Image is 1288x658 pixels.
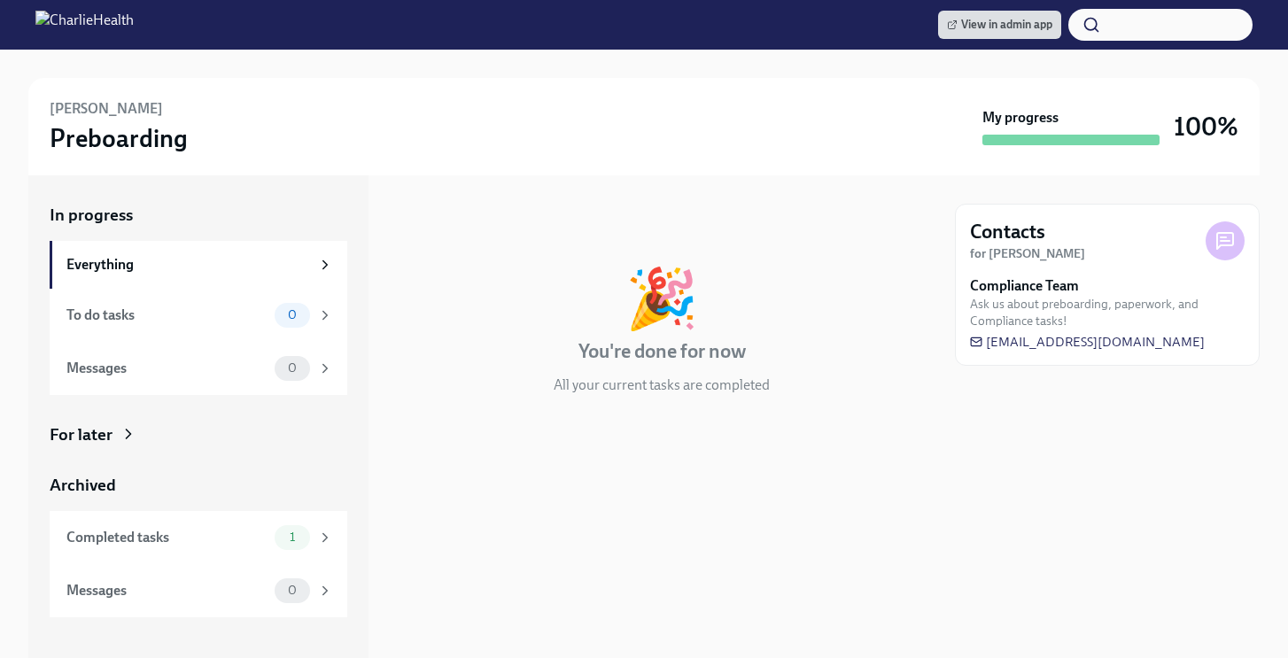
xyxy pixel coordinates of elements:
span: View in admin app [947,16,1052,34]
div: Completed tasks [66,528,268,547]
h4: You're done for now [578,338,746,365]
a: Archived [50,474,347,497]
strong: My progress [982,108,1059,128]
span: 1 [279,530,306,544]
a: To do tasks0 [50,289,347,342]
a: In progress [50,204,347,227]
img: CharlieHealth [35,11,134,39]
h4: Contacts [970,219,1045,245]
h6: [PERSON_NAME] [50,99,163,119]
a: For later [50,423,347,446]
span: Ask us about preboarding, paperwork, and Compliance tasks! [970,296,1245,329]
a: View in admin app [938,11,1061,39]
div: To do tasks [66,306,268,325]
a: Messages0 [50,564,347,617]
a: [EMAIL_ADDRESS][DOMAIN_NAME] [970,333,1205,351]
div: Everything [66,255,310,275]
div: For later [50,423,113,446]
div: Messages [66,581,268,600]
span: 0 [277,308,307,321]
p: All your current tasks are completed [554,375,770,395]
div: In progress [390,204,473,227]
span: 0 [277,584,307,597]
a: Everything [50,241,347,289]
span: 0 [277,361,307,375]
strong: for [PERSON_NAME] [970,246,1085,261]
h3: 100% [1174,111,1238,143]
div: 🎉 [625,269,698,328]
strong: Compliance Team [970,276,1079,296]
a: Messages0 [50,342,347,395]
a: Completed tasks1 [50,511,347,564]
div: Messages [66,359,268,378]
h3: Preboarding [50,122,188,154]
